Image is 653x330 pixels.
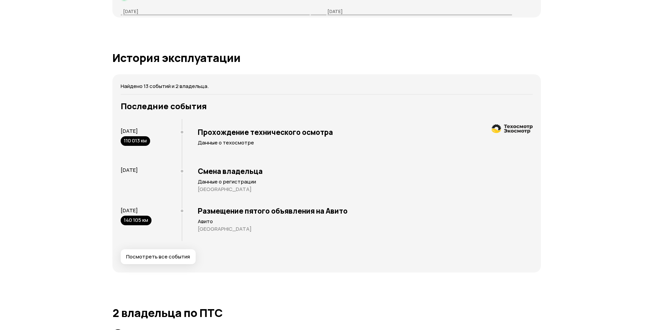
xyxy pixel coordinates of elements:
[121,136,150,146] div: 110 013 км
[492,124,533,134] img: logo
[198,218,533,225] p: Авито
[121,166,138,174] span: [DATE]
[121,82,533,90] p: Найдено 13 событий и 2 владельца.
[121,127,138,135] span: [DATE]
[198,178,533,185] p: Данные о регистрации
[198,139,533,146] p: Данные о техосмотре
[123,8,138,14] p: [DATE]
[198,167,533,176] h3: Смена владельца
[327,8,343,14] p: [DATE]
[126,253,190,260] span: Посмотреть все события
[112,52,541,64] h1: История эксплуатации
[198,206,533,215] h3: Размещение пятого объявления на Авито
[121,207,138,214] span: [DATE]
[112,307,541,319] h1: 2 владельца по ПТС
[198,128,533,137] h3: Прохождение технического осмотра
[198,226,533,232] p: [GEOGRAPHIC_DATA]
[198,186,533,193] p: [GEOGRAPHIC_DATA]
[121,216,152,225] div: 140 105 км
[121,101,533,111] h3: Последние события
[121,249,196,264] button: Посмотреть все события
